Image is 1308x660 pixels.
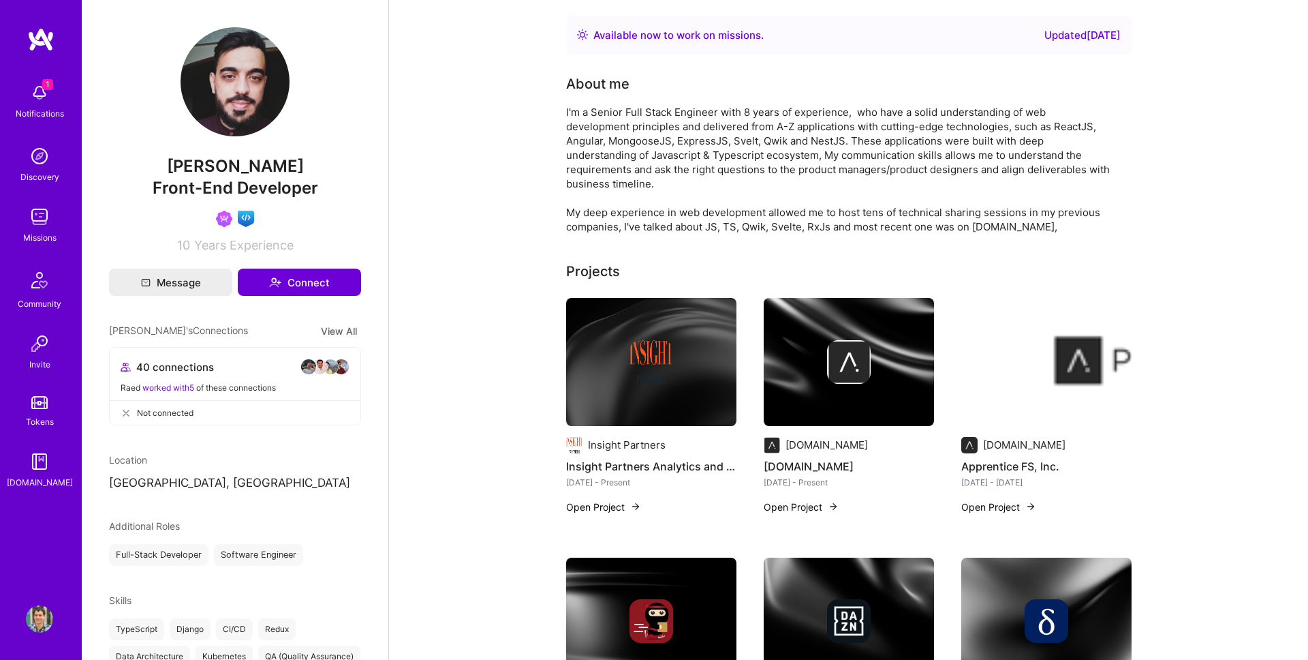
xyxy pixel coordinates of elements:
[109,323,248,339] span: [PERSON_NAME]'s Connections
[109,595,131,606] span: Skills
[566,437,582,453] img: Company logo
[109,618,164,640] div: TypeScript
[42,79,53,90] span: 1
[785,438,868,452] div: [DOMAIN_NAME]
[23,230,57,245] div: Missions
[29,357,50,372] div: Invite
[26,203,53,230] img: teamwork
[764,437,780,453] img: Company logo
[23,264,56,297] img: Community
[194,238,294,252] span: Years Experience
[121,408,131,419] i: icon CloseGray
[1025,599,1068,643] img: Company logo
[764,457,934,475] h4: [DOMAIN_NAME]
[566,105,1111,234] div: I'm a Senior Full Stack Engineer with 8 years of experience, who have a solid understanding of we...
[153,178,318,198] span: Front-End Developer
[1025,501,1036,512] img: arrow-right
[258,618,296,640] div: Redux
[109,475,361,492] p: [GEOGRAPHIC_DATA], [GEOGRAPHIC_DATA]
[566,500,641,514] button: Open Project
[764,500,839,514] button: Open Project
[238,211,254,227] img: Front-end guild
[577,29,588,40] img: Availability
[170,618,211,640] div: Django
[269,276,281,288] i: icon Connect
[109,520,180,532] span: Additional Roles
[109,544,208,566] div: Full-Stack Developer
[177,238,190,252] span: 10
[216,211,232,227] img: Been on Mission
[216,618,253,640] div: CI/CD
[136,360,214,374] span: 40 connections
[238,269,361,296] button: Connect
[333,359,349,375] img: avatar
[961,500,1036,514] button: Open Project
[961,475,1132,490] div: [DATE] - [DATE]
[121,380,349,395] div: Raed of these connections
[629,599,673,643] img: Company logo
[300,359,317,375] img: avatar
[1044,27,1121,44] div: Updated [DATE]
[983,438,1065,452] div: [DOMAIN_NAME]
[27,27,54,52] img: logo
[214,544,303,566] div: Software Engineer
[31,396,48,409] img: tokens
[109,156,361,177] span: [PERSON_NAME]
[827,340,871,384] img: Company logo
[26,605,53,633] img: User Avatar
[593,27,764,44] div: Available now to work on missions .
[566,475,736,490] div: [DATE] - Present
[7,475,73,490] div: [DOMAIN_NAME]
[142,382,194,393] span: worked with 5
[566,74,629,94] div: About me
[566,261,620,282] div: Projects
[109,453,361,467] div: Location
[26,448,53,475] img: guide book
[630,501,641,512] img: arrow-right
[588,438,666,452] div: Insight Partners
[18,297,61,311] div: Community
[26,415,54,429] div: Tokens
[828,501,839,512] img: arrow-right
[961,437,978,453] img: Company logo
[322,359,339,375] img: avatar
[317,323,361,339] button: View All
[141,277,151,287] i: icon Mail
[961,457,1132,475] h4: Apprentice FS, Inc.
[26,330,53,357] img: Invite
[566,298,736,426] img: cover
[26,142,53,170] img: discovery
[764,475,934,490] div: [DATE] - Present
[181,27,290,136] img: User Avatar
[311,359,328,375] img: avatar
[26,79,53,106] img: bell
[22,605,57,633] a: User Avatar
[827,599,871,643] img: Company logo
[20,170,59,184] div: Discovery
[764,298,934,426] img: cover
[566,457,736,475] h4: Insight Partners Analytics and Data Visualizations
[109,269,232,296] button: Message
[629,340,673,384] img: Company logo
[16,106,64,121] div: Notifications
[961,298,1132,426] img: Apprentice FS, Inc.
[109,347,361,425] button: 40 connectionsavataravataravataravatarRaed worked with5 of these connectionsNot connected
[137,406,193,420] span: Not connected
[121,362,131,372] i: icon Collaborator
